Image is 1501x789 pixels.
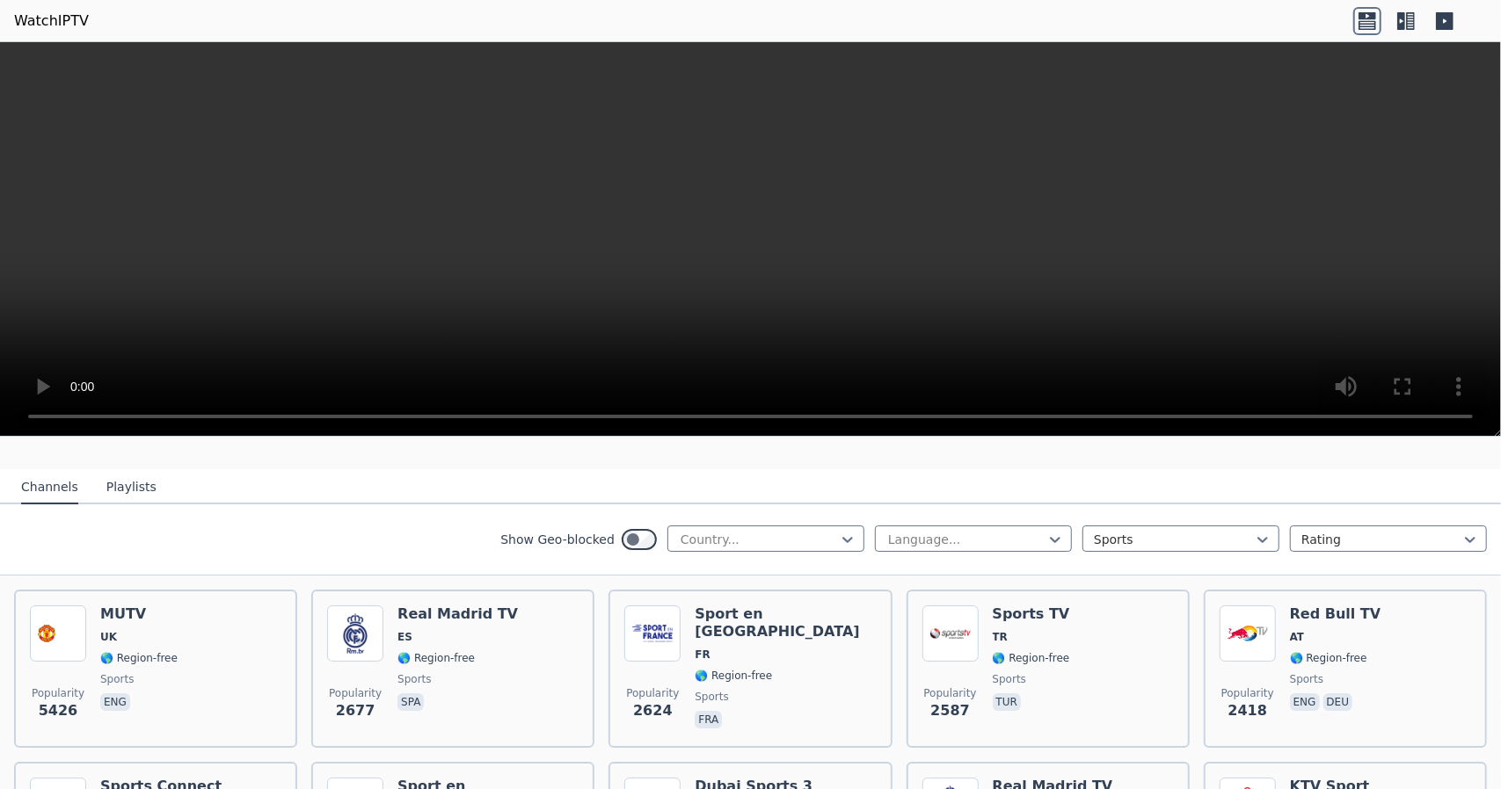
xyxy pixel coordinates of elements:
span: 🌎 Region-free [1290,651,1367,665]
span: Popularity [1221,686,1274,700]
span: FR [695,648,710,662]
span: Popularity [626,686,679,700]
p: tur [993,693,1021,711]
span: 🌎 Region-free [993,651,1070,665]
p: fra [695,711,722,728]
label: Show Geo-blocked [500,531,615,548]
span: 🌎 Region-free [397,651,475,665]
span: 2587 [930,700,970,721]
h6: Sport en [GEOGRAPHIC_DATA] [695,605,876,641]
span: Popularity [329,686,382,700]
span: sports [695,690,728,704]
img: Red Bull TV [1220,605,1276,662]
button: Playlists [106,471,157,504]
span: 🌎 Region-free [695,669,772,683]
p: eng [100,693,130,711]
span: 2677 [336,700,375,721]
h6: MUTV [100,605,178,623]
span: 2624 [633,700,673,721]
span: sports [1290,672,1323,686]
button: Channels [21,471,78,504]
span: UK [100,630,117,644]
h6: Sports TV [993,605,1070,623]
span: 🌎 Region-free [100,651,178,665]
p: eng [1290,693,1320,711]
h6: Red Bull TV [1290,605,1381,623]
span: Popularity [32,686,84,700]
span: ES [397,630,412,644]
img: MUTV [30,605,86,662]
span: sports [993,672,1026,686]
p: spa [397,693,424,711]
img: Sport en France [624,605,681,662]
img: Real Madrid TV [327,605,383,662]
span: 5426 [39,700,78,721]
h6: Real Madrid TV [397,605,518,623]
span: sports [100,672,134,686]
a: WatchIPTV [14,11,89,32]
span: Popularity [924,686,977,700]
span: 2418 [1228,700,1268,721]
span: AT [1290,630,1305,644]
span: TR [993,630,1008,644]
span: sports [397,672,431,686]
img: Sports TV [922,605,979,662]
p: deu [1323,693,1353,711]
